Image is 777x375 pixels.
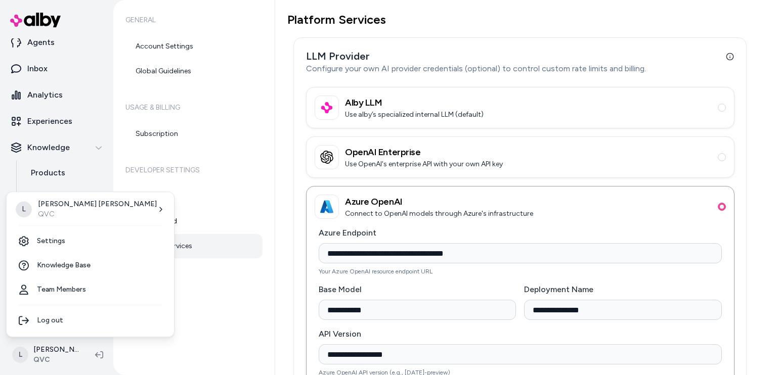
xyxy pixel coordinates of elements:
[11,308,170,333] div: Log out
[16,201,32,217] span: L
[37,260,91,270] span: Knowledge Base
[11,277,170,302] a: Team Members
[38,209,157,219] p: QVC
[38,199,157,209] p: [PERSON_NAME] [PERSON_NAME]
[11,229,170,253] a: Settings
